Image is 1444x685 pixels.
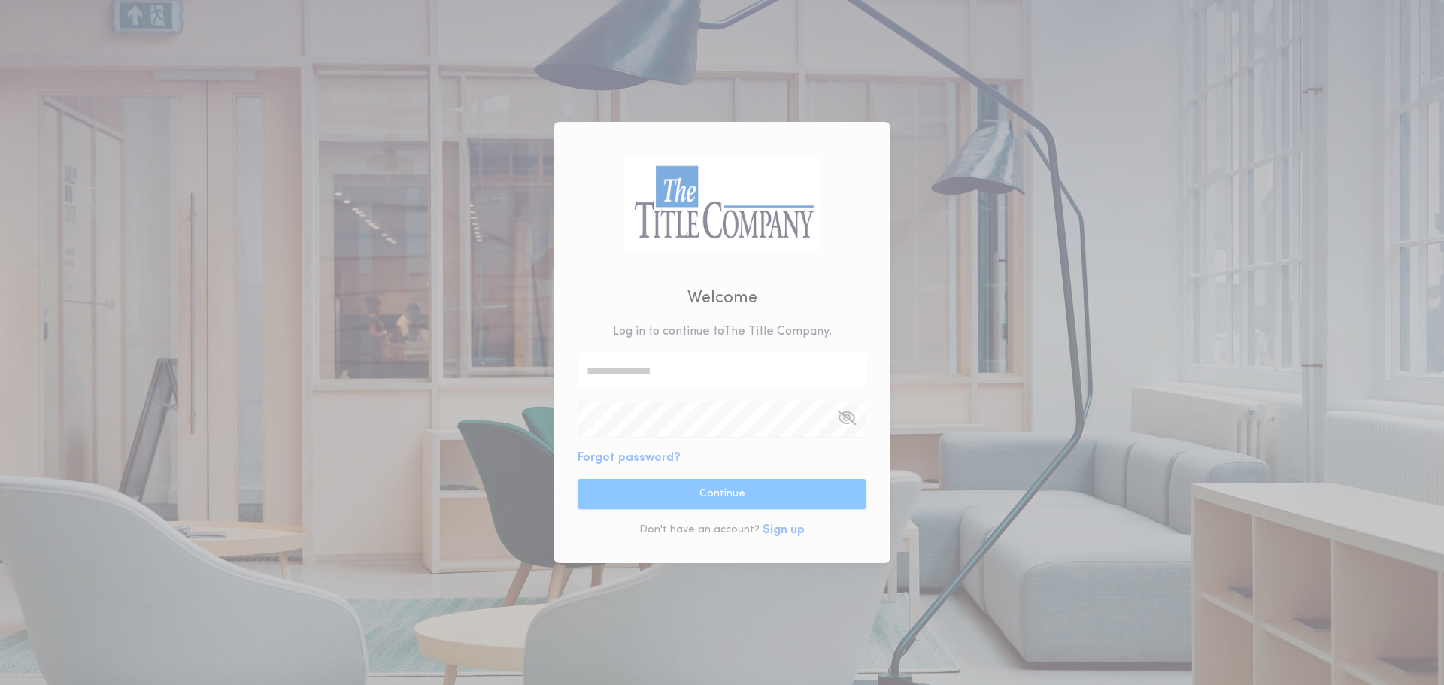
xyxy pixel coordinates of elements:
[623,157,821,250] img: logo
[687,286,757,311] h2: Welcome
[578,449,681,467] button: Forgot password?
[613,323,832,341] p: Log in to continue to The Title Company .
[639,523,760,538] p: Don't have an account?
[763,521,805,539] button: Sign up
[578,479,866,509] button: Continue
